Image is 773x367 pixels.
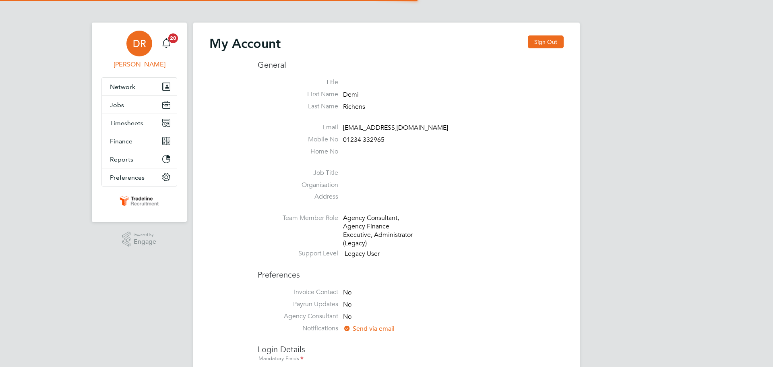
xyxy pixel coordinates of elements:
[258,288,338,297] label: Invoice Contact
[102,168,177,186] button: Preferences
[258,169,338,177] label: Job Title
[343,103,365,111] span: Richens
[258,193,338,201] label: Address
[258,60,564,70] h3: General
[258,90,338,99] label: First Name
[343,214,420,247] div: Agency Consultant, Agency Finance Executive, Administrator (Legacy)
[258,147,338,156] label: Home No
[102,96,177,114] button: Jobs
[258,312,338,321] label: Agency Consultant
[110,119,143,127] span: Timesheets
[258,102,338,111] label: Last Name
[102,78,177,95] button: Network
[343,313,351,321] span: No
[102,150,177,168] button: Reports
[258,249,338,258] label: Support Level
[258,214,338,222] label: Team Member Role
[343,301,351,309] span: No
[101,195,177,207] a: Go to home page
[343,288,351,297] span: No
[258,324,338,333] label: Notifications
[133,38,146,49] span: DR
[258,261,564,280] h3: Preferences
[110,174,145,181] span: Preferences
[122,232,157,247] a: Powered byEngage
[110,83,135,91] span: Network
[118,195,160,207] img: tradelinerecruitment-logo-retina.png
[134,232,156,238] span: Powered by
[110,101,124,109] span: Jobs
[134,238,156,245] span: Engage
[528,35,564,48] button: Sign Out
[168,33,178,43] span: 20
[343,325,395,333] span: Send via email
[258,336,564,363] h3: Login Details
[343,136,384,144] span: 01234 332965
[158,31,174,56] a: 20
[258,123,338,132] label: Email
[258,181,338,189] label: Organisation
[101,31,177,69] a: DR[PERSON_NAME]
[343,91,359,99] span: Demi
[258,300,338,309] label: Payrun Updates
[345,250,380,258] span: Legacy User
[110,137,132,145] span: Finance
[209,35,281,52] h2: My Account
[343,124,448,132] span: [EMAIL_ADDRESS][DOMAIN_NAME]
[258,355,564,363] div: Mandatory Fields
[102,132,177,150] button: Finance
[92,23,187,222] nav: Main navigation
[101,60,177,69] span: Demi Richens
[110,156,133,163] span: Reports
[258,135,338,144] label: Mobile No
[258,78,338,87] label: Title
[102,114,177,132] button: Timesheets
